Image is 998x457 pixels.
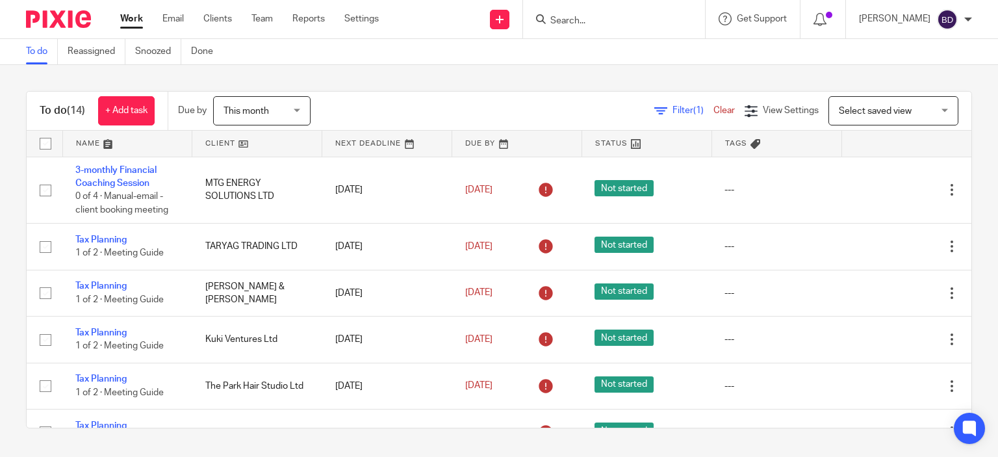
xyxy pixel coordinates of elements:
[693,106,704,115] span: (1)
[192,157,322,224] td: MTG ENERGY SOLUTIONS LTD
[595,237,654,253] span: Not started
[465,289,493,298] span: [DATE]
[737,14,787,23] span: Get Support
[595,423,654,439] span: Not started
[465,335,493,344] span: [DATE]
[68,39,125,64] a: Reassigned
[67,105,85,116] span: (14)
[322,270,452,316] td: [DATE]
[859,12,930,25] p: [PERSON_NAME]
[162,12,184,25] a: Email
[322,224,452,270] td: [DATE]
[292,12,325,25] a: Reports
[75,235,127,244] a: Tax Planning
[224,107,269,116] span: This month
[724,287,828,300] div: ---
[192,363,322,409] td: The Park Hair Studio Ltd
[839,107,912,116] span: Select saved view
[322,363,452,409] td: [DATE]
[75,281,127,291] a: Tax Planning
[192,270,322,316] td: [PERSON_NAME] & [PERSON_NAME]
[40,104,85,118] h1: To do
[322,409,452,455] td: [DATE]
[344,12,379,25] a: Settings
[713,106,735,115] a: Clear
[75,328,127,337] a: Tax Planning
[595,330,654,346] span: Not started
[724,240,828,253] div: ---
[75,192,168,215] span: 0 of 4 · Manual-email - client booking meeting
[178,104,207,117] p: Due by
[595,283,654,300] span: Not started
[26,39,58,64] a: To do
[724,426,828,439] div: ---
[75,166,157,188] a: 3-monthly Financial Coaching Session
[724,183,828,196] div: ---
[465,242,493,251] span: [DATE]
[26,10,91,28] img: Pixie
[192,409,322,455] td: [PERSON_NAME]
[595,376,654,393] span: Not started
[322,157,452,224] td: [DATE]
[75,374,127,384] a: Tax Planning
[549,16,666,27] input: Search
[98,96,155,125] a: + Add task
[672,106,713,115] span: Filter
[724,380,828,393] div: ---
[595,180,654,196] span: Not started
[192,224,322,270] td: TARYAG TRADING LTD
[75,421,127,430] a: Tax Planning
[465,382,493,391] span: [DATE]
[135,39,181,64] a: Snoozed
[120,12,143,25] a: Work
[75,341,164,350] span: 1 of 2 · Meeting Guide
[75,295,164,304] span: 1 of 2 · Meeting Guide
[75,388,164,397] span: 1 of 2 · Meeting Guide
[725,140,747,147] span: Tags
[322,317,452,363] td: [DATE]
[724,333,828,346] div: ---
[763,106,819,115] span: View Settings
[203,12,232,25] a: Clients
[75,249,164,258] span: 1 of 2 · Meeting Guide
[937,9,958,30] img: svg%3E
[465,185,493,194] span: [DATE]
[192,317,322,363] td: Kuki Ventures Ltd
[251,12,273,25] a: Team
[191,39,223,64] a: Done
